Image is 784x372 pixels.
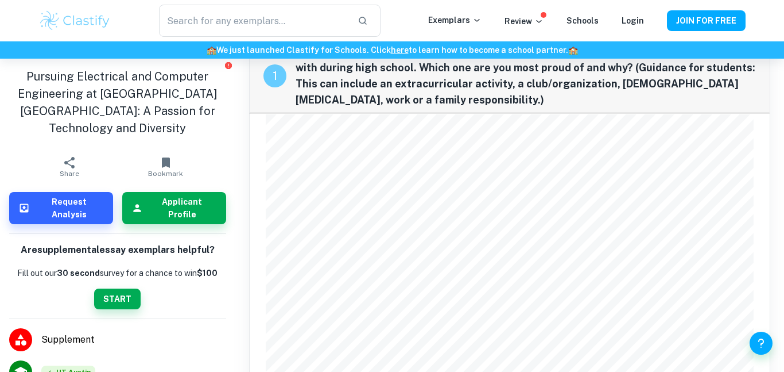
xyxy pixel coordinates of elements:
[60,170,79,178] span: Share
[750,332,773,355] button: Help and Feedback
[263,64,286,87] div: recipe
[94,289,141,309] button: START
[9,68,226,137] h1: Pursuing Electrical and Computer Engineering at [GEOGRAPHIC_DATA] [GEOGRAPHIC_DATA]: A Passion fo...
[224,61,233,70] button: Report issue
[207,45,216,55] span: 🏫
[296,44,756,108] span: Think of all the activities — both in and outside of school — that you have been involved with du...
[428,14,482,26] p: Exemplars
[2,44,782,56] h6: We just launched Clastify for Schools. Click to learn how to become a school partner.
[118,151,214,183] button: Bookmark
[197,269,218,278] strong: $100
[38,9,111,32] img: Clastify logo
[57,269,100,278] b: 30 second
[622,16,644,25] a: Login
[391,45,409,55] a: here
[17,267,218,279] p: Fill out our survey for a chance to win
[148,195,217,221] h6: Applicant Profile
[34,195,104,221] h6: Request Analysis
[667,10,746,31] button: JOIN FOR FREE
[9,192,113,224] button: Request Analysis
[568,45,578,55] span: 🏫
[21,243,215,258] h6: Are supplemental essay exemplars helpful?
[566,16,599,25] a: Schools
[504,15,544,28] p: Review
[148,170,183,178] span: Bookmark
[159,5,348,37] input: Search for any exemplars...
[122,192,226,224] button: Applicant Profile
[41,333,226,347] span: Supplement
[21,151,118,183] button: Share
